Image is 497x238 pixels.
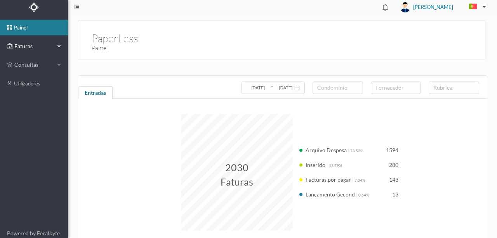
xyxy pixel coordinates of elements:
span: Arquivo Despesa [306,147,347,153]
span: 0.64% [358,193,369,197]
input: Data final [274,83,297,92]
span: Lançamento Gecond [306,191,355,198]
div: fornecedor [375,84,413,92]
div: Entradas [78,86,113,102]
span: 143 [389,176,398,183]
div: condomínio [317,84,355,92]
span: 13.79% [329,163,342,168]
span: 2030 Faturas [221,162,253,188]
i: icon: calendar [294,85,300,90]
i: icon: menu-fold [74,4,79,10]
button: PT [463,1,489,13]
span: 280 [389,162,398,168]
img: Logo [29,2,39,12]
span: consultas [14,61,53,69]
span: 78.52% [350,148,363,153]
span: Facturas por pagar [306,176,351,183]
img: user_titan3.af2715ee.jpg [400,2,410,12]
div: rubrica [433,84,471,92]
span: 7.04% [355,178,365,182]
h3: Painel [92,43,285,53]
span: Faturas [12,42,55,50]
span: 1594 [386,147,398,153]
span: Inserido [306,162,325,168]
input: Data inicial [246,83,270,92]
h1: PaperLess [92,30,138,33]
span: 13 [392,191,398,198]
i: icon: bell [380,2,390,12]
